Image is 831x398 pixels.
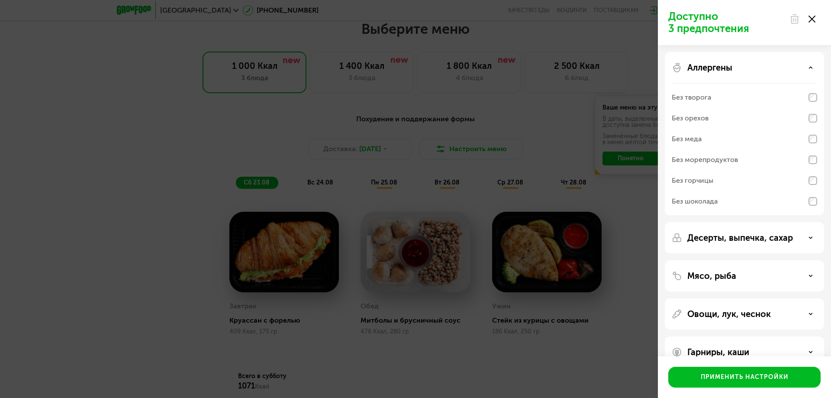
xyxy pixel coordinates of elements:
p: Доступно 3 предпочтения [668,10,784,35]
p: Мясо, рыба [687,271,736,281]
div: Без орехов [672,113,709,123]
div: Без шоколада [672,196,718,207]
button: Применить настройки [668,367,821,388]
div: Без горчицы [672,175,713,186]
p: Овощи, лук, чеснок [687,309,771,319]
div: Без творога [672,92,711,103]
div: Без меда [672,134,702,144]
p: Десерты, выпечка, сахар [687,233,793,243]
p: Аллергены [687,62,732,73]
p: Гарниры, каши [687,347,749,357]
div: Без морепродуктов [672,155,738,165]
div: Применить настройки [701,373,789,382]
